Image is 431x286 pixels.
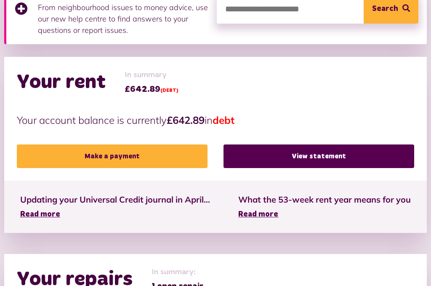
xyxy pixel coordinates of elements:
span: In summary: [152,267,203,278]
span: Read more [238,211,278,218]
p: From neighbourhood issues to money advice, use our new help centre to find answers to your questi... [38,2,208,36]
a: What the 53-week rent year means for you Read more [238,193,411,220]
span: Updating your Universal Credit journal in April... [20,193,210,206]
a: View statement [223,144,414,168]
strong: £642.89 [167,114,205,126]
span: debt [213,114,234,126]
h2: Your rent [17,70,106,95]
a: Updating your Universal Credit journal in April... Read more [20,193,210,220]
a: Make a payment [17,144,208,168]
span: (DEBT) [160,88,178,93]
span: In summary [125,69,178,81]
span: What the 53-week rent year means for you [238,193,411,206]
span: £642.89 [125,83,178,96]
span: Read more [20,211,60,218]
p: Your account balance is currently in [17,112,414,128]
